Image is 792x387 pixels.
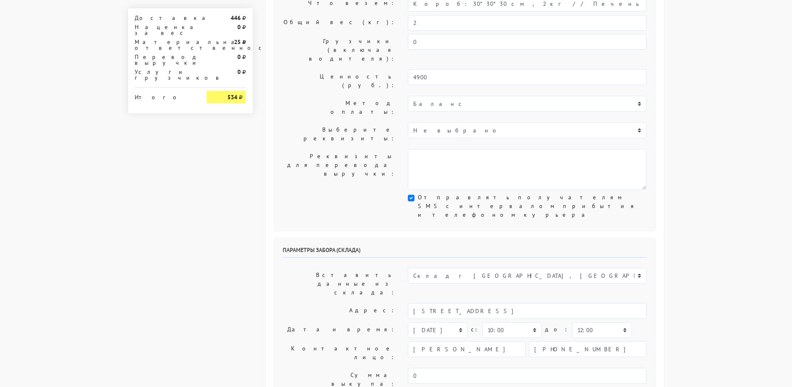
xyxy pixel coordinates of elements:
[529,341,646,357] input: Телефон
[276,322,402,338] label: Дата и время:
[276,149,402,190] label: Реквизиты для перевода выручки:
[276,268,402,300] label: Вставить данные из склада:
[227,93,237,101] strong: 534
[276,96,402,119] label: Метод оплаты:
[237,53,241,61] strong: 0
[234,38,241,46] strong: 25
[237,68,241,76] strong: 0
[276,34,402,66] label: Грузчики (включая водителя):
[237,23,241,31] strong: 0
[283,247,647,258] h6: Параметры забора (склада)
[128,15,201,21] div: Доставка
[418,193,646,219] label: Отправлять получателям SMS с интервалом прибытия и телефоном курьера
[276,15,402,31] label: Общий вес (кг):
[276,341,402,365] label: Контактное лицо:
[408,341,526,357] input: Имя
[471,322,479,337] label: c:
[276,69,402,93] label: Ценность (руб.):
[231,14,241,22] strong: 446
[128,24,201,36] div: Наценка за вес
[128,69,201,81] div: Услуги грузчиков
[128,39,201,51] div: Материальная ответственность
[128,54,201,66] div: Перевод выручки
[276,122,402,146] label: Выберите реквизиты:
[276,303,402,319] label: Адрес:
[545,322,569,337] label: до:
[135,91,195,100] div: Итого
